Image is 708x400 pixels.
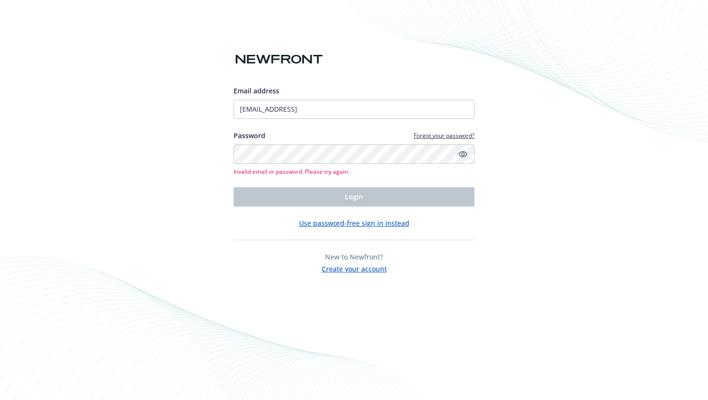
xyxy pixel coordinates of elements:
span: Login [345,192,363,201]
img: Newfront logo [234,51,325,68]
input: Enter your password [234,144,474,164]
button: Use password-free sign in instead [299,218,409,228]
a: Show password [457,148,469,160]
span: New to Newfront? [325,252,383,261]
a: Forgot your password? [414,131,474,140]
button: Create your account [322,262,387,274]
span: Invalid email or password. Please try again. [234,168,474,176]
span: Email address [234,86,279,95]
input: Enter your email [234,100,474,119]
label: Password [234,130,265,141]
button: Login [234,187,474,206]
